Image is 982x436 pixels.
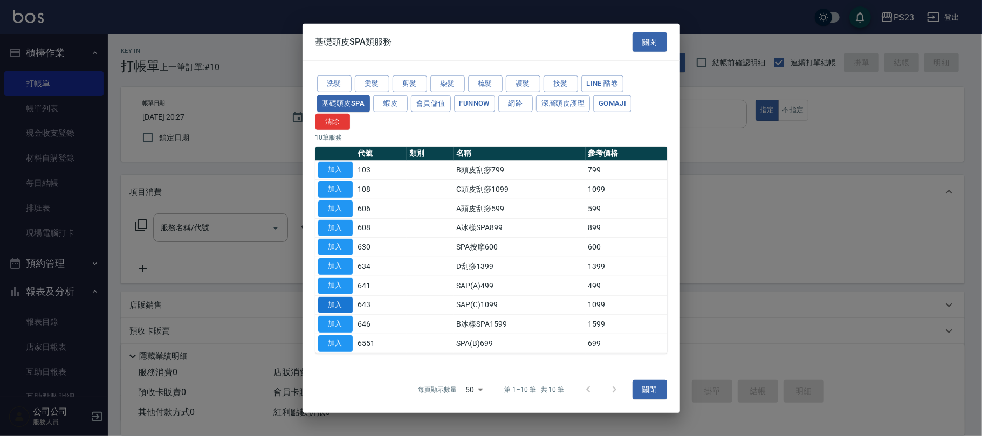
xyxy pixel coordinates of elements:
button: 加入 [318,162,353,178]
td: SAP(C)1099 [454,295,585,315]
button: 加入 [318,219,353,236]
td: SPA按摩600 [454,238,585,257]
td: D刮痧1399 [454,257,585,276]
td: C頭皮刮痧1099 [454,179,585,199]
button: 基礎頭皮SPA [317,95,370,112]
button: 洗髮 [317,75,352,92]
button: 關閉 [633,32,667,52]
td: 600 [586,238,667,257]
td: SAP(A)499 [454,276,585,295]
td: 608 [355,218,407,238]
td: 641 [355,276,407,295]
p: 10 筆服務 [315,133,667,142]
td: 630 [355,238,407,257]
button: 加入 [318,296,353,313]
td: A頭皮刮痧599 [454,199,585,218]
button: 護髮 [506,75,540,92]
button: FUNNOW [454,95,495,112]
button: 加入 [318,258,353,275]
p: 每頁顯示數量 [418,385,457,395]
td: 1099 [586,295,667,315]
td: 599 [586,199,667,218]
td: 499 [586,276,667,295]
button: 深層頭皮護理 [536,95,590,112]
td: 899 [586,218,667,238]
th: 類別 [407,147,454,161]
button: 加入 [318,278,353,294]
td: 643 [355,295,407,315]
td: B冰樣SPA1599 [454,315,585,334]
td: B頭皮刮痧799 [454,161,585,180]
td: 699 [586,334,667,353]
td: 1399 [586,257,667,276]
button: 加入 [318,181,353,198]
th: 參考價格 [586,147,667,161]
button: Gomaji [593,95,631,112]
button: 燙髮 [355,75,389,92]
button: 關閉 [633,379,667,399]
button: 梳髮 [468,75,503,92]
td: 103 [355,161,407,180]
button: LINE 酷卷 [581,75,624,92]
button: 會員儲值 [411,95,451,112]
button: 剪髮 [393,75,427,92]
td: 606 [355,199,407,218]
button: 接髮 [544,75,578,92]
td: 1599 [586,315,667,334]
button: 網路 [498,95,533,112]
button: 清除 [315,113,350,130]
td: 6551 [355,334,407,353]
button: 加入 [318,335,353,352]
td: 1099 [586,179,667,199]
td: A冰樣SPA899 [454,218,585,238]
td: 634 [355,257,407,276]
td: SPA(B)699 [454,334,585,353]
button: 蝦皮 [373,95,408,112]
button: 染髮 [430,75,465,92]
span: 基礎頭皮SPA類服務 [315,37,392,47]
td: 799 [586,161,667,180]
div: 50 [461,375,487,404]
td: 646 [355,315,407,334]
td: 108 [355,179,407,199]
th: 代號 [355,147,407,161]
th: 名稱 [454,147,585,161]
button: 加入 [318,200,353,217]
p: 第 1–10 筆 共 10 筆 [504,385,564,395]
button: 加入 [318,316,353,333]
button: 加入 [318,239,353,255]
